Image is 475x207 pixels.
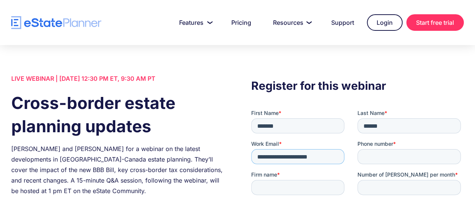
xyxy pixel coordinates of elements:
a: Start free trial [406,14,464,31]
div: LIVE WEBINAR | [DATE] 12:30 PM ET, 9:30 AM PT [11,73,224,84]
h1: Cross-border estate planning updates [11,91,224,138]
h3: Register for this webinar [251,77,464,94]
a: home [11,16,101,29]
a: Features [170,15,219,30]
div: [PERSON_NAME] and [PERSON_NAME] for a webinar on the latest developments in [GEOGRAPHIC_DATA]-Can... [11,144,224,196]
a: Support [322,15,363,30]
a: Login [367,14,403,31]
a: Pricing [222,15,260,30]
a: Resources [264,15,318,30]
